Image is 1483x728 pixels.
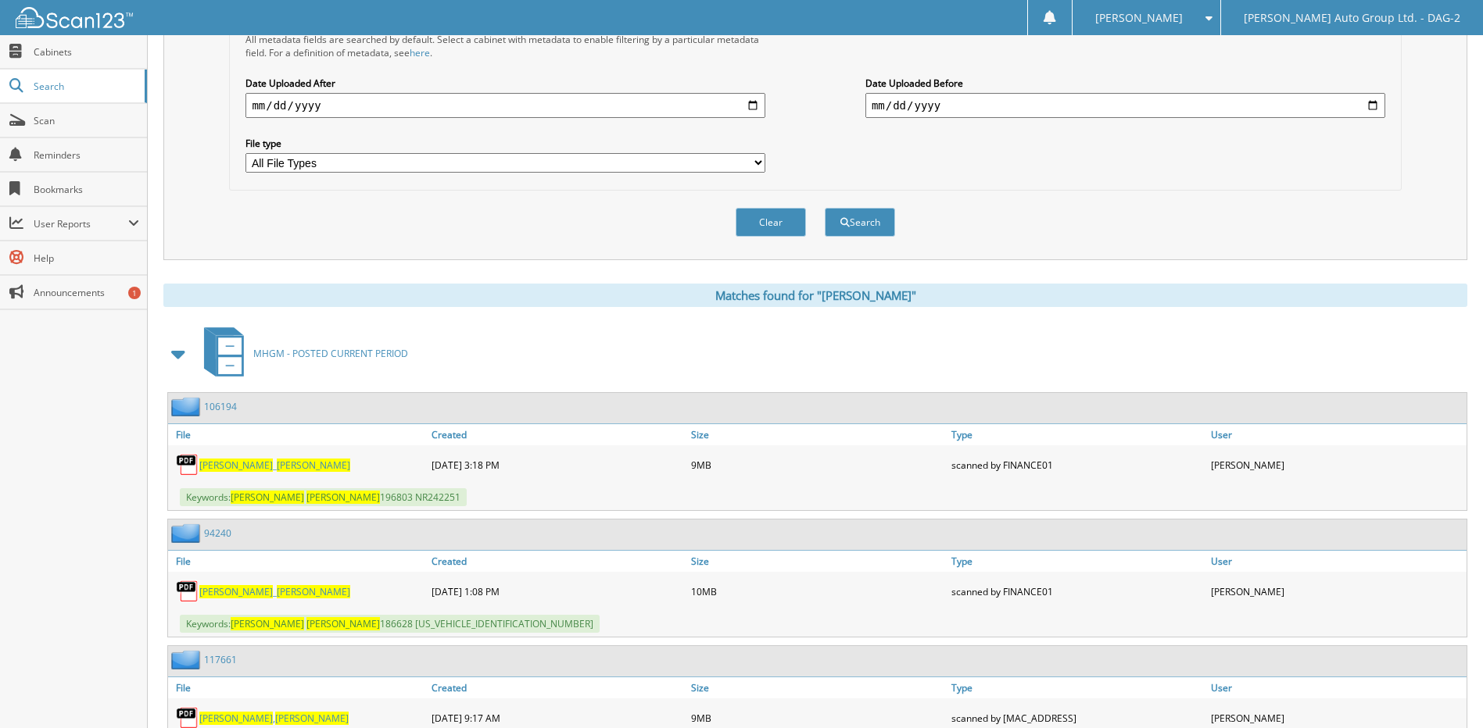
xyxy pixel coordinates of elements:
[204,526,231,540] a: 94240
[176,580,199,603] img: PDF.png
[34,148,139,162] span: Reminders
[168,551,428,572] a: File
[1405,653,1483,728] iframe: Chat Widget
[231,617,304,630] span: [PERSON_NAME]
[428,551,687,572] a: Created
[34,183,139,196] span: Bookmarks
[865,77,1385,90] label: Date Uploaded Before
[825,208,895,237] button: Search
[275,712,349,725] span: [PERSON_NAME]
[428,449,687,480] div: [DATE] 3:18 PM
[199,585,273,598] span: [PERSON_NAME]
[410,46,430,59] a: here
[168,424,428,445] a: File
[947,677,1207,698] a: Type
[245,77,765,90] label: Date Uploaded After
[428,677,687,698] a: Created
[199,712,273,725] span: [PERSON_NAME]
[306,491,380,504] span: [PERSON_NAME]
[163,284,1467,307] div: Matches found for "[PERSON_NAME]"
[204,400,237,413] a: 106194
[245,137,765,150] label: File type
[687,551,947,572] a: Size
[199,712,349,725] a: [PERSON_NAME],[PERSON_NAME]
[34,252,139,265] span: Help
[245,93,765,118] input: start
[171,523,204,543] img: folder2.png
[277,585,350,598] span: [PERSON_NAME]
[171,650,204,669] img: folder2.png
[1207,551,1467,572] a: User
[128,287,141,299] div: 1
[34,217,128,230] span: User Reports
[199,459,350,472] a: [PERSON_NAME]_[PERSON_NAME]
[277,459,350,472] span: [PERSON_NAME]
[947,576,1207,607] div: scanned by FINANCE01
[947,449,1207,480] div: scanned by FINANCE01
[947,551,1207,572] a: Type
[199,459,273,472] span: [PERSON_NAME]
[195,323,408,384] a: MHGM - POSTED CURRENT PERIOD
[428,424,687,445] a: Created
[687,576,947,607] div: 10MB
[231,491,304,504] span: [PERSON_NAME]
[1207,677,1467,698] a: User
[199,585,350,598] a: [PERSON_NAME]_[PERSON_NAME]
[245,33,765,59] div: All metadata fields are searched by default. Select a cabinet with metadata to enable filtering b...
[168,677,428,698] a: File
[204,653,237,666] a: 117661
[947,424,1207,445] a: Type
[1207,576,1467,607] div: [PERSON_NAME]
[176,453,199,476] img: PDF.png
[16,7,133,28] img: scan123-logo-white.svg
[34,286,139,299] span: Announcements
[736,208,806,237] button: Clear
[1207,424,1467,445] a: User
[180,615,600,633] span: Keywords: 186628 [US_VEHICLE_IDENTIFICATION_NUMBER]
[687,677,947,698] a: Size
[1207,449,1467,480] div: [PERSON_NAME]
[687,424,947,445] a: Size
[687,449,947,480] div: 9MB
[34,45,139,59] span: Cabinets
[306,617,380,630] span: [PERSON_NAME]
[1095,13,1183,23] span: [PERSON_NAME]
[180,488,467,506] span: Keywords: 196803 NR242251
[34,80,137,93] span: Search
[1244,13,1460,23] span: [PERSON_NAME] Auto Group Ltd. - DAG-2
[865,93,1385,118] input: end
[34,114,139,127] span: Scan
[253,347,408,360] span: MHGM - POSTED CURRENT PERIOD
[171,397,204,416] img: folder2.png
[428,576,687,607] div: [DATE] 1:08 PM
